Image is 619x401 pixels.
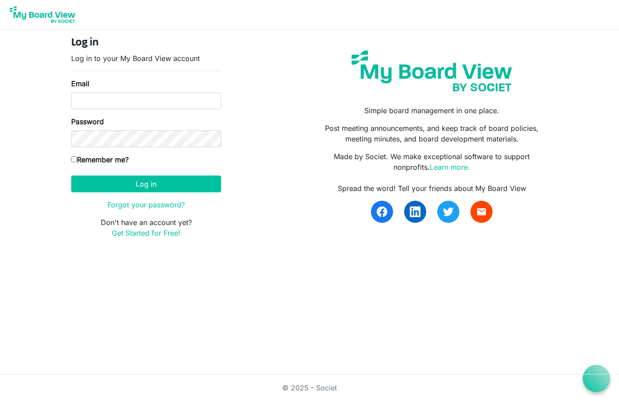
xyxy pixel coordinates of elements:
[71,217,221,238] p: Don't have an account yet?
[316,123,548,144] p: Post meeting announcements, and keep track of board policies, meeting minutes, and board developm...
[71,53,221,64] p: Log in to your My Board View account
[470,201,493,223] a: email
[316,105,548,116] p: Simple board management in one place.
[112,229,180,237] a: Get Started for Free!
[71,154,129,165] label: Remember me?
[316,183,548,194] div: Spread the word! Tell your friends about My Board View
[377,206,387,217] img: facebook.svg
[430,163,470,172] a: Learn more.
[71,78,89,89] label: Email
[443,206,454,217] img: twitter.svg
[410,206,420,217] img: linkedin.svg
[107,200,185,209] a: Forgot your password?
[7,4,78,26] img: My Board View Logo
[476,206,487,217] span: email
[316,151,548,172] p: Made by Societ. We make exceptional software to support nonprofits.
[71,157,77,162] input: Remember me?
[71,116,104,127] label: Password
[345,44,519,98] img: my-board-view-societ.svg
[71,37,221,50] h4: Log in
[282,383,337,392] a: © 2025 - Societ
[71,176,221,192] button: Log in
